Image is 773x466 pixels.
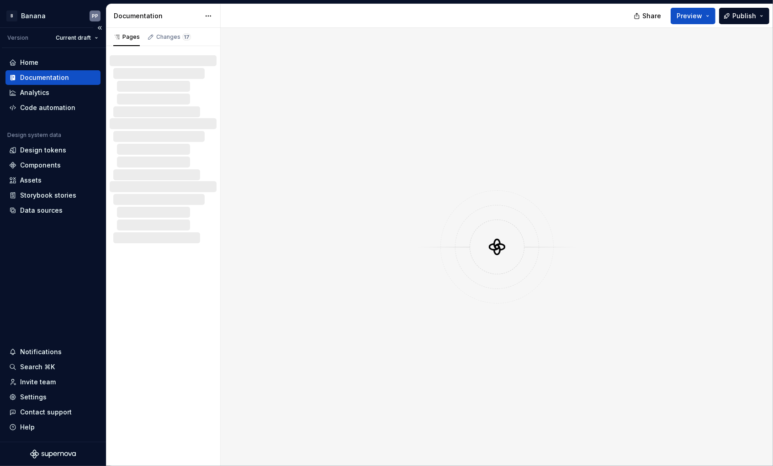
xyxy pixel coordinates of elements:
div: Components [20,161,61,170]
div: Changes [156,33,191,41]
button: Publish [719,8,769,24]
svg: Supernova Logo [30,450,76,459]
a: Storybook stories [5,188,101,203]
div: Design tokens [20,146,66,155]
div: Design system data [7,131,61,139]
a: Analytics [5,85,101,100]
div: Contact support [20,408,72,417]
button: Preview [671,8,715,24]
div: Analytics [20,88,49,97]
a: Documentation [5,70,101,85]
div: PP [92,12,98,20]
div: Notifications [20,347,62,356]
a: Home [5,55,101,70]
a: Components [5,158,101,173]
div: Settings [20,393,47,402]
span: Share [642,11,661,21]
div: Documentation [20,73,69,82]
div: Search ⌘K [20,362,55,372]
div: Home [20,58,38,67]
span: 17 [182,33,191,41]
div: Assets [20,176,42,185]
button: Collapse sidebar [93,21,106,34]
button: Help [5,420,101,435]
button: Current draft [52,31,102,44]
span: Publish [732,11,756,21]
a: Code automation [5,100,101,115]
div: Invite team [20,377,56,387]
a: Invite team [5,375,101,389]
div: Pages [113,33,140,41]
div: Storybook stories [20,191,76,200]
div: Banana [21,11,46,21]
div: B [6,10,17,21]
span: Current draft [56,34,91,42]
div: Help [20,423,35,432]
div: Code automation [20,103,75,112]
button: Notifications [5,345,101,359]
div: Data sources [20,206,63,215]
button: Contact support [5,405,101,419]
a: Data sources [5,203,101,218]
div: Version [7,34,28,42]
div: Documentation [114,11,200,21]
span: Preview [677,11,702,21]
a: Settings [5,390,101,404]
a: Assets [5,173,101,188]
button: Share [629,8,667,24]
button: Search ⌘K [5,360,101,374]
button: BBananaPP [2,6,104,26]
a: Design tokens [5,143,101,157]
